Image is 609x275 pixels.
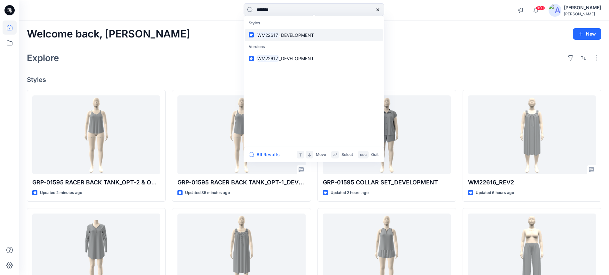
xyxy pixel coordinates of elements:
p: Move [316,151,326,158]
button: All Results [249,151,284,158]
p: Updated 35 minutes ago [185,190,230,196]
p: GRP-01595 COLLAR SET_DEVELOPMENT [323,178,451,187]
p: Updated 2 hours ago [331,190,369,196]
a: GRP-01595 RACER BACK TANK_OPT-2 & OPT-3_DEVELOPMENT [32,95,160,174]
h2: Welcome back, [PERSON_NAME] [27,28,190,40]
mark: WM22617 [256,31,279,39]
span: 99+ [535,5,545,11]
a: GRP-01595 RACER BACK TANK_OPT-1_DEVELOPMENT [177,95,305,174]
a: WM22616_REV2 [468,95,596,174]
a: WM22617_DEVELOPMENT [245,53,383,64]
p: Select [341,151,353,158]
h2: Explore [27,53,59,63]
p: GRP-01595 RACER BACK TANK_OPT-1_DEVELOPMENT [177,178,305,187]
p: Quit [371,151,379,158]
a: GRP-01595 COLLAR SET_DEVELOPMENT [323,95,451,174]
mark: WM22617 [256,55,279,62]
img: avatar [549,4,561,17]
div: [PERSON_NAME] [564,4,601,12]
span: _DEVELOPMENT [279,56,314,61]
button: New [573,28,601,40]
p: Updated 2 minutes ago [40,190,82,196]
p: Styles [245,17,383,29]
a: WM22617_DEVELOPMENT [245,29,383,41]
span: _DEVELOPMENT [279,32,314,38]
p: esc [360,151,367,158]
p: WM22616_REV2 [468,178,596,187]
p: Updated 6 hours ago [476,190,514,196]
p: Versions [245,41,383,53]
div: [PERSON_NAME] [564,12,601,16]
h4: Styles [27,76,601,84]
p: GRP-01595 RACER BACK TANK_OPT-2 & OPT-3_DEVELOPMENT [32,178,160,187]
